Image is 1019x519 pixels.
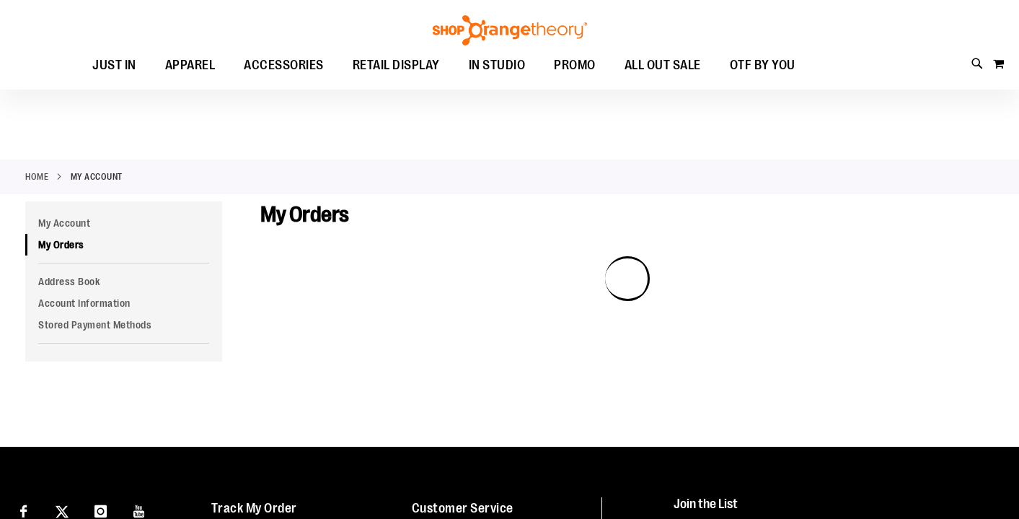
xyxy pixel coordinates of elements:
span: My Orders [260,202,349,227]
a: Account Information [25,292,222,314]
span: RETAIL DISPLAY [353,49,440,82]
a: My Account [25,212,222,234]
a: Home [25,170,48,183]
a: Track My Order [211,501,297,515]
a: Address Book [25,271,222,292]
span: ACCESSORIES [244,49,324,82]
strong: My Account [71,170,123,183]
img: Shop Orangetheory [431,15,589,45]
span: APPAREL [165,49,216,82]
span: IN STUDIO [469,49,526,82]
a: My Orders [25,234,222,256]
span: PROMO [554,49,596,82]
a: Stored Payment Methods [25,314,222,336]
img: Twitter [56,505,69,518]
a: Customer Service [412,501,513,515]
span: JUST IN [92,49,136,82]
span: OTF BY YOU [730,49,795,82]
span: ALL OUT SALE [625,49,701,82]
